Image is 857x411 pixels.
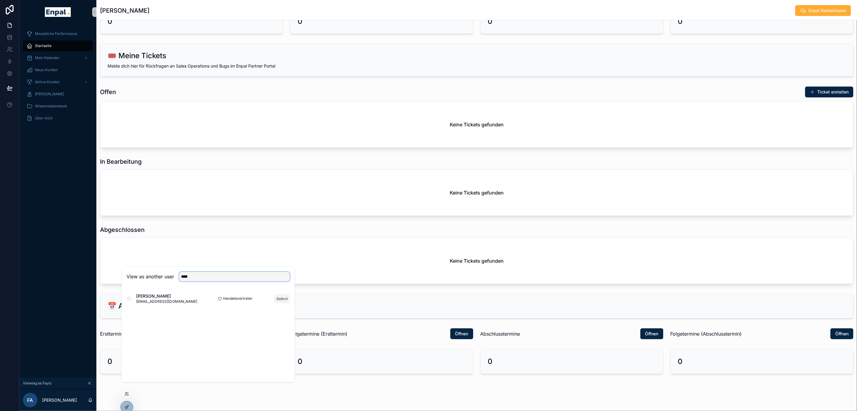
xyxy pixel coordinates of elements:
[108,51,166,61] h2: 🎟️ Meine Tickets
[35,116,53,121] span: Über mich
[35,68,58,72] span: Neue Kunden
[640,328,663,339] button: Öffnen
[35,104,67,109] span: Wissensdatenbank
[100,330,126,337] span: Ersttermine
[100,6,149,15] h1: [PERSON_NAME]
[450,121,504,128] h2: Keine Tickets gefunden
[42,397,77,403] p: [PERSON_NAME]
[23,77,93,87] a: Aktive Kunden
[27,397,33,404] span: FA
[450,328,473,339] button: Öffnen
[450,257,504,264] h2: Keine Tickets gefunden
[23,28,93,39] a: Monatliche Performance
[830,328,853,339] button: Öffnen
[23,101,93,112] a: Wissensdatenbank
[835,331,849,337] span: Öffnen
[455,331,468,337] span: Öffnen
[23,52,93,63] a: Mein Kalender
[100,157,142,166] h1: In Bearbeitung
[678,17,683,26] h2: 0
[488,357,493,366] h2: 0
[35,43,52,48] span: Startseite
[224,296,253,301] span: Handelsvertreter
[35,55,60,60] span: Mein Kalender
[488,17,493,26] h2: 0
[108,357,112,366] h2: 0
[290,330,347,337] span: Folgetermine (Ersttermin)
[35,31,77,36] span: Monatliche Performance
[35,92,64,96] span: [PERSON_NAME]
[23,89,93,100] a: [PERSON_NAME]
[809,8,846,14] span: Enpal Kontaktieren
[108,17,112,26] h2: 0
[19,24,96,131] div: scrollable content
[298,357,302,366] h2: 0
[23,381,52,386] span: Viewing as Fayiz
[23,40,93,51] a: Startseite
[678,357,683,366] h2: 0
[35,80,60,84] span: Aktive Kunden
[100,88,116,96] h1: Offen
[23,65,93,75] a: Neue Kunden
[100,226,145,234] h1: Abgeschlossen
[23,113,93,124] a: Über mich
[795,5,851,16] button: Enpal Kontaktieren
[108,63,275,68] span: Melde dich hier für Rückfragen an Sales Operations und Bugs im Enpal Partner Portal
[136,293,198,299] span: [PERSON_NAME]
[298,17,302,26] h2: 0
[274,294,290,303] button: Select
[645,331,658,337] span: Öffnen
[671,330,742,337] span: Folgetermine (Abschlusstermin)
[127,273,174,280] h2: View as another user
[805,87,853,97] button: Ticket erstellen
[480,330,520,337] span: Abschlusstermine
[450,189,504,196] h2: Keine Tickets gefunden
[45,7,70,17] img: App logo
[108,301,239,311] h2: 📅 Anstehende Termine im September
[136,299,198,304] span: [EMAIL_ADDRESS][DOMAIN_NAME]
